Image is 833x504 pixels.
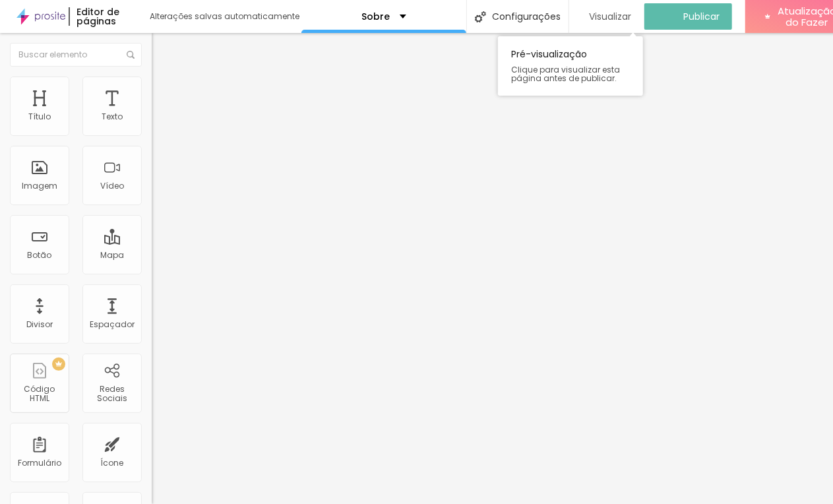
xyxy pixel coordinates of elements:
[150,11,299,22] font: Alterações salvas automaticamente
[97,383,127,404] font: Redes Sociais
[90,319,135,330] font: Espaçador
[589,10,631,23] font: Visualizar
[77,5,119,28] font: Editor de páginas
[102,111,123,122] font: Texto
[493,10,561,23] font: Configurações
[127,51,135,59] img: Ícone
[101,457,124,468] font: Ícone
[511,64,620,84] font: Clique para visualizar esta página antes de publicar.
[10,43,142,67] input: Buscar elemento
[22,180,57,191] font: Imagem
[100,249,124,261] font: Mapa
[361,10,390,23] font: Sobre
[24,383,55,404] font: Código HTML
[100,180,124,191] font: Vídeo
[511,47,587,61] font: Pré-visualização
[28,111,51,122] font: Título
[475,11,486,22] img: Ícone
[28,249,52,261] font: Botão
[644,3,732,30] button: Publicar
[18,457,61,468] font: Formulário
[569,3,644,30] button: Visualizar
[683,10,720,23] font: Publicar
[26,319,53,330] font: Divisor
